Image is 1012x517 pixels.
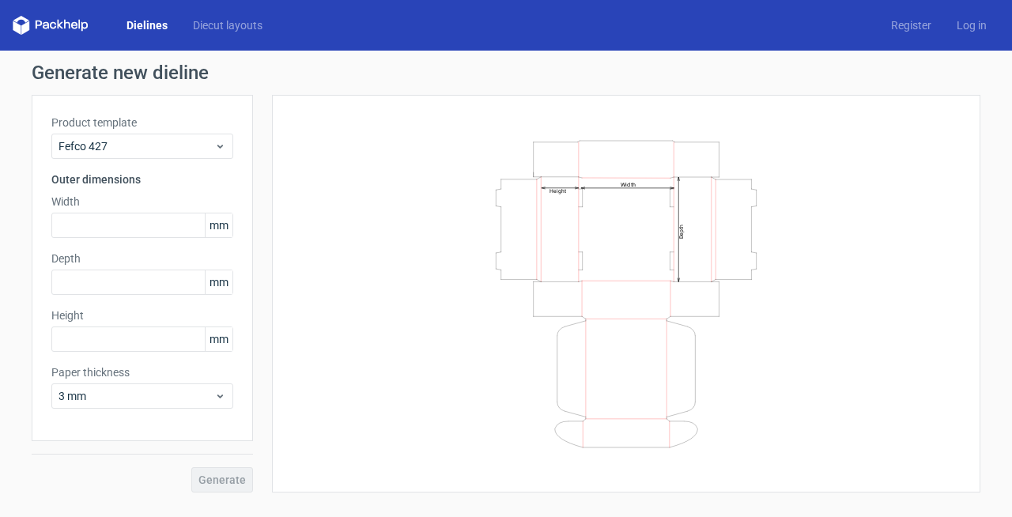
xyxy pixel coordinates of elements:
text: Width [621,180,636,187]
a: Log in [944,17,999,33]
label: Height [51,308,233,323]
text: Height [549,187,566,194]
span: mm [205,270,232,294]
label: Product template [51,115,233,130]
label: Width [51,194,233,209]
span: Fefco 427 [59,138,214,154]
span: mm [205,327,232,351]
a: Dielines [114,17,180,33]
text: Depth [678,224,685,238]
h3: Outer dimensions [51,172,233,187]
label: Paper thickness [51,364,233,380]
label: Depth [51,251,233,266]
a: Register [878,17,944,33]
h1: Generate new dieline [32,63,980,82]
span: 3 mm [59,388,214,404]
span: mm [205,213,232,237]
a: Diecut layouts [180,17,275,33]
